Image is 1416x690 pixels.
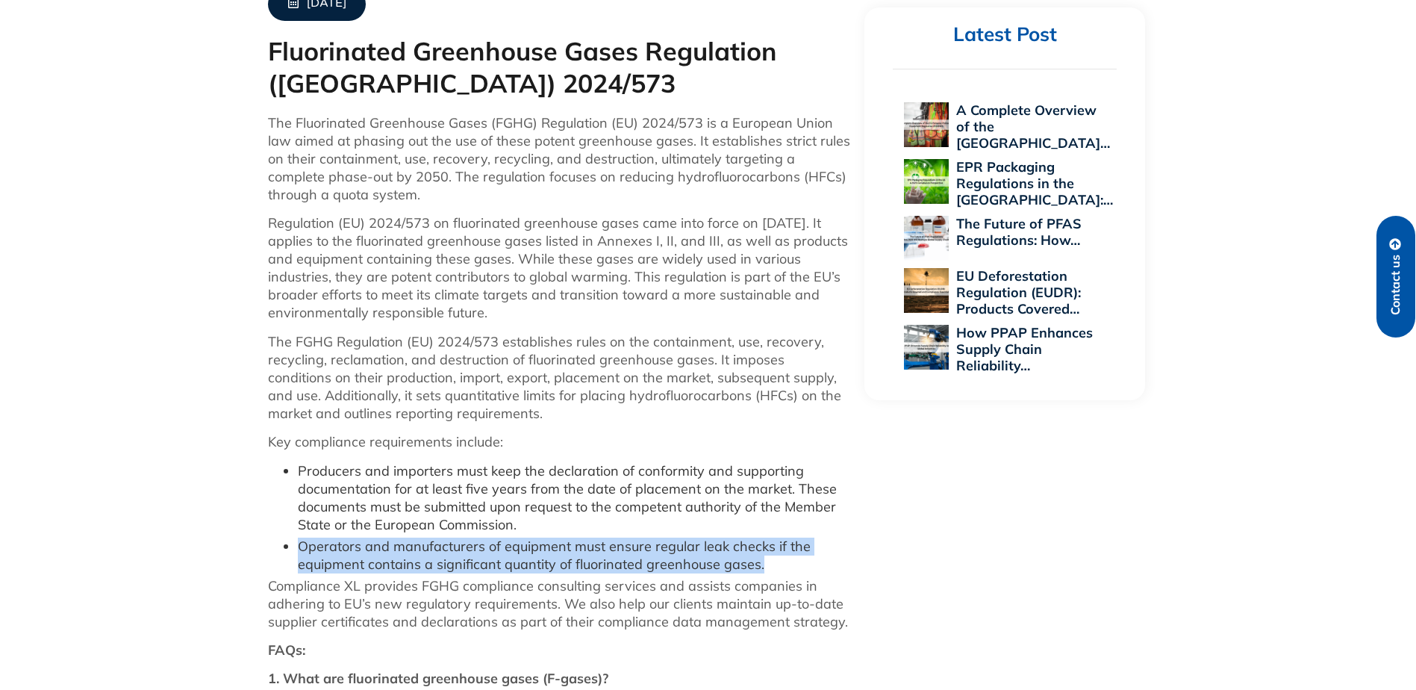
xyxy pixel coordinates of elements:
p: The Fluorinated Greenhouse Gases (FGHG) Regulation (EU) 2024/573 is a European Union law aimed at... [268,114,850,204]
img: The Future of PFAS Regulations: How 2025 Will Reshape Global Supply Chains [904,216,949,261]
h1: Fluorinated Greenhouse Gases Regulation ([GEOGRAPHIC_DATA]) 2024/573 [268,36,850,99]
a: The Future of PFAS Regulations: How… [956,215,1082,249]
p: Regulation (EU) 2024/573 on fluorinated greenhouse gases came into force on [DATE]. It applies to... [268,214,850,322]
p: The FGHG Regulation (EU) 2024/573 establishes rules on the containment, use, recovery, recycling,... [268,333,850,423]
h2: Latest Post [893,22,1117,47]
p: Key compliance requirements include: [268,433,850,451]
img: EPR Packaging Regulations in the US: A 2025 Compliance Perspective [904,159,949,204]
span: Contact us [1389,255,1403,315]
li: Producers and importers must keep the declaration of conformity and supporting documentation for ... [298,462,850,534]
li: Operators and manufacturers of equipment must ensure regular leak checks if the equipment contain... [298,538,850,574]
p: Compliance XL provides FGHG compliance consulting services and assists companies in adhering to E... [268,577,850,631]
img: A Complete Overview of the EU Personal Protective Equipment Regulation 2016/425 [904,102,949,147]
img: EU Deforestation Regulation (EUDR): Products Covered and Compliance Essentials [904,268,949,313]
a: EPR Packaging Regulations in the [GEOGRAPHIC_DATA]:… [956,158,1113,208]
a: How PPAP Enhances Supply Chain Reliability… [956,324,1093,374]
strong: 1. What are fluorinated greenhouse gases (F-gases)? [268,670,608,687]
a: EU Deforestation Regulation (EUDR): Products Covered… [956,267,1081,317]
img: How PPAP Enhances Supply Chain Reliability Across Global Industries [904,325,949,370]
strong: FAQs: [268,641,305,659]
a: A Complete Overview of the [GEOGRAPHIC_DATA]… [956,102,1110,152]
a: Contact us [1376,216,1415,338]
